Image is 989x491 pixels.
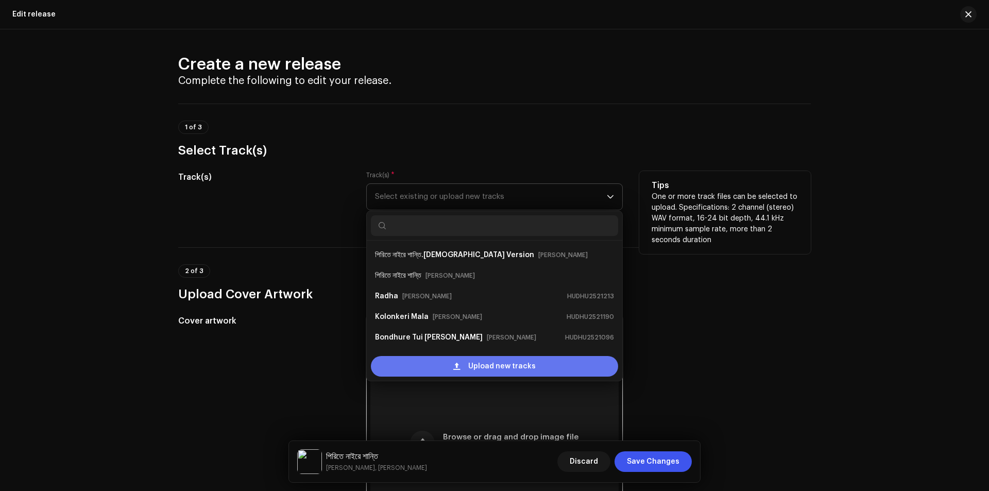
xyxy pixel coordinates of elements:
button: Save Changes [615,451,692,472]
strong: Radha [375,288,398,304]
p: One or more track files can be selected to upload. Specifications: 2 channel (stereo) WAV format,... [652,192,798,246]
small: HUDHU2521190 [567,312,614,322]
small: [PERSON_NAME] [538,250,588,260]
strong: পিরিতে নাইরে শান্তি.[DEMOGRAPHIC_DATA] Version [375,247,534,263]
label: Track(s) [366,171,395,179]
li: Radha [371,286,618,307]
h4: Complete the following to edit your release. [178,75,811,87]
strong: (Remix Version) [453,350,509,366]
h3: Select Track(s) [178,142,811,159]
small: HUDHU2521096 [565,332,614,343]
small: [PERSON_NAME] [433,312,482,322]
strong: [PERSON_NAME] Bondhu Amar [375,350,451,366]
span: Discard [570,451,598,472]
img: 123e843b-f040-4b7c-a16c-92264daad465 [297,449,322,474]
small: পিরিতে নাইরে শান্তি [326,463,427,473]
small: [PERSON_NAME] [487,332,536,343]
span: 2 of 3 [185,268,203,274]
li: পিরিতে নাইরে শান্তি.Female Version [371,245,618,265]
h5: পিরিতে নাইরে শান্তি [326,450,427,463]
small: [PERSON_NAME] [402,291,452,301]
li: Bondhure Tui Mayar Manush [371,327,618,348]
small: HUDHU2521213 [567,291,614,301]
h5: Track(s) [178,171,350,183]
button: Discard [557,451,610,472]
h3: Upload Cover Artwork [178,286,811,302]
h2: Create a new release [178,54,811,75]
strong: Kolonkeri Mala [375,309,429,325]
small: [PERSON_NAME] [425,270,475,281]
strong: Bondhure Tui [PERSON_NAME] [375,329,483,346]
span: Upload new tracks [468,356,536,377]
span: Select existing or upload new tracks [375,184,607,210]
h5: Tips [652,179,798,192]
h5: Cover artwork [178,315,350,327]
div: dropdown trigger [607,184,614,210]
span: Save Changes [627,451,679,472]
li: Kolonkeri Mala [371,307,618,327]
span: 1 of 3 [185,124,202,130]
strong: পিরিতে নাইরে শান্তি [375,267,421,284]
li: Kala Chan Bondhu Amar [371,348,618,368]
li: পিরিতে নাইরে শান্তি [371,265,618,286]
